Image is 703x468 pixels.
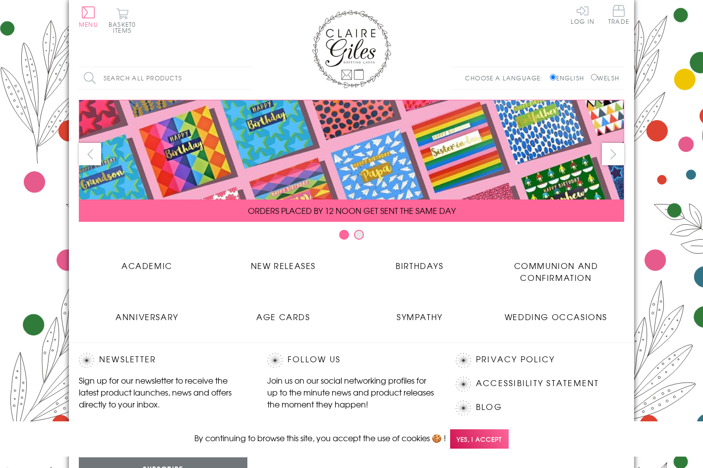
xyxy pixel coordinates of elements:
[248,204,456,216] span: ORDERS PLACED BY 12 NOON GET SENT THE SAME DAY
[608,5,629,24] span: Trade
[602,143,624,165] button: next
[397,311,443,323] span: Sympathy
[251,260,316,271] span: New Releases
[571,5,594,24] a: Log In
[242,67,252,89] input: Search
[267,353,436,368] h2: Follow Us
[354,230,364,240] button: Carousel Page 2
[109,8,136,33] button: Basket0 items
[351,252,488,271] a: Birthdays
[79,353,247,368] h2: Newsletter
[116,311,178,323] span: Anniversary
[215,252,351,271] a: New Releases
[591,74,597,80] input: Welsh
[488,252,624,283] a: Communion and Confirmation
[608,5,629,26] a: Trade
[79,143,101,165] button: prev
[79,20,98,29] span: Menu
[267,374,436,410] p: Join us on our social networking profiles for up to the minute news and product releases the mome...
[121,260,173,271] span: Academic
[505,311,607,323] span: Wedding Occasions
[476,353,555,366] a: Privacy Policy
[476,401,502,414] a: Blog
[488,303,624,323] a: Wedding Occasions
[591,73,619,82] label: Welsh
[79,6,98,27] button: Menu
[79,374,247,410] p: Sign up for our newsletter to receive the latest product launches, news and offers directly to yo...
[113,20,136,35] span: 0 items
[339,230,349,240] button: Carousel Page 1 (Current Slide)
[550,74,556,80] input: English
[351,303,488,323] a: Sympathy
[514,260,598,283] span: Communion and Confirmation
[396,260,443,271] span: Birthdays
[550,73,589,82] label: English
[79,67,252,89] input: Search all products
[450,429,509,449] span: Yes, I accept
[465,73,548,82] p: Choose a language:
[79,229,624,245] div: Carousel Pagination
[79,303,215,323] a: Anniversary
[215,303,351,323] a: Age Cards
[476,377,599,390] a: Accessibility Statement
[256,311,310,323] span: Age Cards
[312,10,391,88] img: Claire Giles Greetings Cards
[79,252,215,271] a: Academic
